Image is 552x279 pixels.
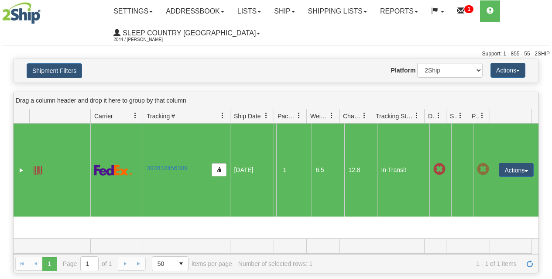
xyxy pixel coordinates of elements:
span: Charge [343,112,361,121]
a: Ship Date filter column settings [259,108,274,123]
span: Carrier [94,112,113,121]
a: Settings [107,0,159,22]
a: Label [34,162,42,176]
img: logo2044.jpg [2,2,41,24]
span: 50 [158,259,169,268]
a: Delivery Status filter column settings [431,108,446,123]
span: Page 1 [42,257,56,271]
div: grid grouping header [14,92,538,109]
span: Late [433,163,446,176]
a: Shipping lists [302,0,374,22]
td: 6.5 [312,124,344,217]
a: Addressbook [159,0,231,22]
span: Packages [278,112,296,121]
span: Sleep Country [GEOGRAPHIC_DATA] [120,29,256,37]
span: 1 - 1 of 1 items [319,260,517,267]
span: Page sizes drop down [152,256,189,271]
label: Platform [391,66,416,75]
span: select [174,257,188,271]
a: Pickup Status filter column settings [475,108,490,123]
button: Copy to clipboard [212,163,226,176]
span: items per page [152,256,232,271]
a: Packages filter column settings [291,108,306,123]
a: 1 [451,0,480,22]
a: Charge filter column settings [357,108,372,123]
span: Ship Date [234,112,261,121]
a: Expand [17,166,26,175]
a: Refresh [523,257,537,271]
span: Tracking Status [376,112,414,121]
sup: 1 [464,5,473,13]
td: In Transit [377,124,429,217]
a: Shipment Issues filter column settings [453,108,468,123]
button: Shipment Filters [27,63,82,78]
a: 392832456309 [147,165,187,172]
a: Carrier filter column settings [128,108,143,123]
div: Number of selected rows: 1 [238,260,312,267]
span: Pickup Status [472,112,479,121]
button: Actions [490,63,525,78]
iframe: chat widget [532,95,551,184]
a: Lists [231,0,267,22]
img: 2 - FedEx Express® [94,165,132,176]
div: Support: 1 - 855 - 55 - 2SHIP [2,50,550,58]
td: Beco Industries Shipping department [GEOGRAPHIC_DATA] [GEOGRAPHIC_DATA] [GEOGRAPHIC_DATA] H1J 0A8 [274,124,276,217]
span: Pickup Not Assigned [477,163,489,176]
span: Page of 1 [63,256,112,271]
td: [PERSON_NAME] [PERSON_NAME] CA NS [GEOGRAPHIC_DATA] B2W 5Z9 [276,124,279,217]
span: Delivery Status [428,112,435,121]
span: Weight [310,112,329,121]
a: Tracking # filter column settings [215,108,230,123]
input: Page 1 [81,257,98,271]
button: Actions [499,163,534,177]
td: [DATE] [230,124,274,217]
span: 2044 / [PERSON_NAME] [113,35,179,44]
a: Tracking Status filter column settings [409,108,424,123]
span: Shipment Issues [450,112,457,121]
a: Weight filter column settings [324,108,339,123]
td: 1 [279,124,312,217]
td: 12.8 [344,124,377,217]
a: Ship [267,0,301,22]
a: Sleep Country [GEOGRAPHIC_DATA] 2044 / [PERSON_NAME] [107,22,267,44]
a: Reports [374,0,425,22]
span: Tracking # [147,112,175,121]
